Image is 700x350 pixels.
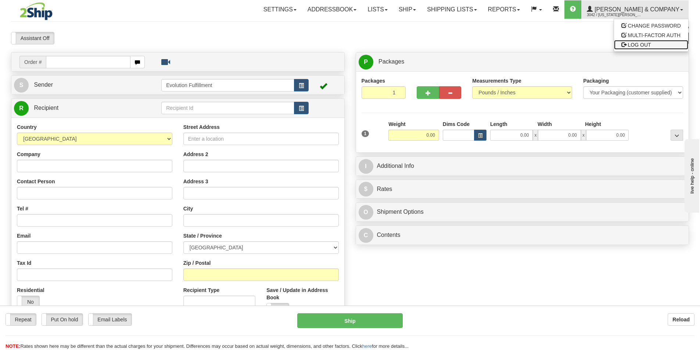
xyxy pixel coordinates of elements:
[17,259,31,267] label: Tax Id
[17,151,40,158] label: Company
[183,205,193,212] label: City
[472,77,521,84] label: Measurements Type
[359,182,373,196] span: $
[183,123,220,131] label: Street Address
[388,120,405,128] label: Weight
[581,130,586,141] span: x
[614,30,688,40] a: MULTI-FACTOR AUTH
[538,120,552,128] label: Width
[583,77,609,84] label: Packaging
[421,0,482,19] a: Shipping lists
[359,228,373,243] span: C
[183,178,208,185] label: Address 3
[267,303,289,315] label: No
[683,137,699,212] iframe: chat widget
[258,0,302,19] a: Settings
[593,6,679,12] span: [PERSON_NAME] & Company
[482,0,525,19] a: Reports
[183,151,208,158] label: Address 2
[359,159,686,174] a: IAdditional Info
[359,55,373,69] span: P
[183,259,211,267] label: Zip / Postal
[359,205,686,220] a: OShipment Options
[11,32,54,44] label: Assistant Off
[183,133,339,145] input: Enter a location
[359,182,686,197] a: $Rates
[585,120,601,128] label: Height
[359,54,686,69] a: P Packages
[672,317,690,322] b: Reload
[443,120,470,128] label: Dims Code
[42,314,83,325] label: Put On hold
[17,123,37,131] label: Country
[14,77,161,93] a: S Sender
[587,11,642,19] span: 3042 / [US_STATE][PERSON_NAME]
[362,0,393,19] a: Lists
[11,2,61,21] img: logo3042.jpg
[628,32,681,38] span: MULTI-FACTOR AUTH
[89,314,132,325] label: Email Labels
[14,101,145,116] a: R Recipient
[14,101,29,116] span: R
[362,343,372,349] a: here
[359,205,373,220] span: O
[614,21,688,30] a: CHANGE PASSWORD
[490,120,507,128] label: Length
[6,343,20,349] span: NOTE:
[581,0,689,19] a: [PERSON_NAME] & Company 3042 / [US_STATE][PERSON_NAME]
[359,159,373,174] span: I
[362,77,385,84] label: Packages
[6,6,68,12] div: live help - online
[17,178,55,185] label: Contact Person
[362,130,369,137] span: 1
[34,105,58,111] span: Recipient
[17,232,30,239] label: Email
[668,313,694,326] button: Reload
[533,130,538,141] span: x
[628,42,651,48] span: LOG OUT
[14,78,29,93] span: S
[34,82,53,88] span: Sender
[11,25,689,32] div: Support: 1 - 855 - 55 - 2SHIP
[297,313,403,328] button: Ship
[671,130,683,141] div: ...
[161,79,294,91] input: Sender Id
[17,205,28,212] label: Tel #
[161,102,294,114] input: Recipient Id
[393,0,421,19] a: Ship
[183,232,222,239] label: State / Province
[359,228,686,243] a: CContents
[183,286,220,294] label: Recipient Type
[17,296,39,308] label: No
[266,286,338,301] label: Save / Update in Address Book
[628,23,681,29] span: CHANGE PASSWORD
[302,0,362,19] a: Addressbook
[19,56,46,68] span: Order #
[6,314,36,325] label: Repeat
[614,40,688,50] a: LOG OUT
[17,286,44,294] label: Residential
[378,58,404,65] span: Packages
